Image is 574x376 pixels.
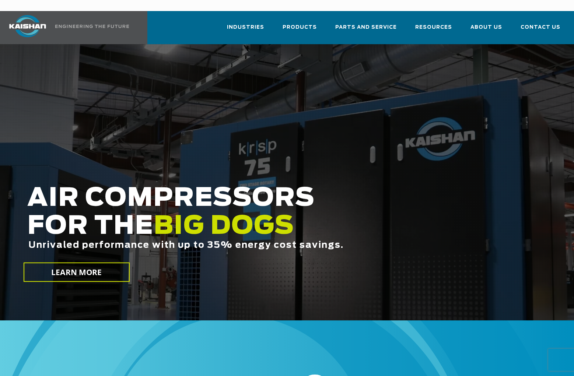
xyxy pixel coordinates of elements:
a: Industries [227,18,264,43]
span: BIG DOGS [154,214,294,239]
span: Products [283,23,317,32]
h2: AIR COMPRESSORS FOR THE [27,185,458,273]
span: Unrivaled performance with up to 35% energy cost savings. [28,241,344,250]
a: Parts and Service [335,18,397,43]
span: LEARN MORE [51,267,102,278]
a: Contact Us [521,18,560,43]
span: Industries [227,23,264,32]
a: About Us [470,18,502,43]
img: Engineering the future [55,25,129,28]
a: LEARN MORE [24,263,130,282]
span: Contact Us [521,23,560,32]
span: About Us [470,23,502,32]
a: Resources [415,18,452,43]
span: Resources [415,23,452,32]
a: Products [283,18,317,43]
span: Parts and Service [335,23,397,32]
